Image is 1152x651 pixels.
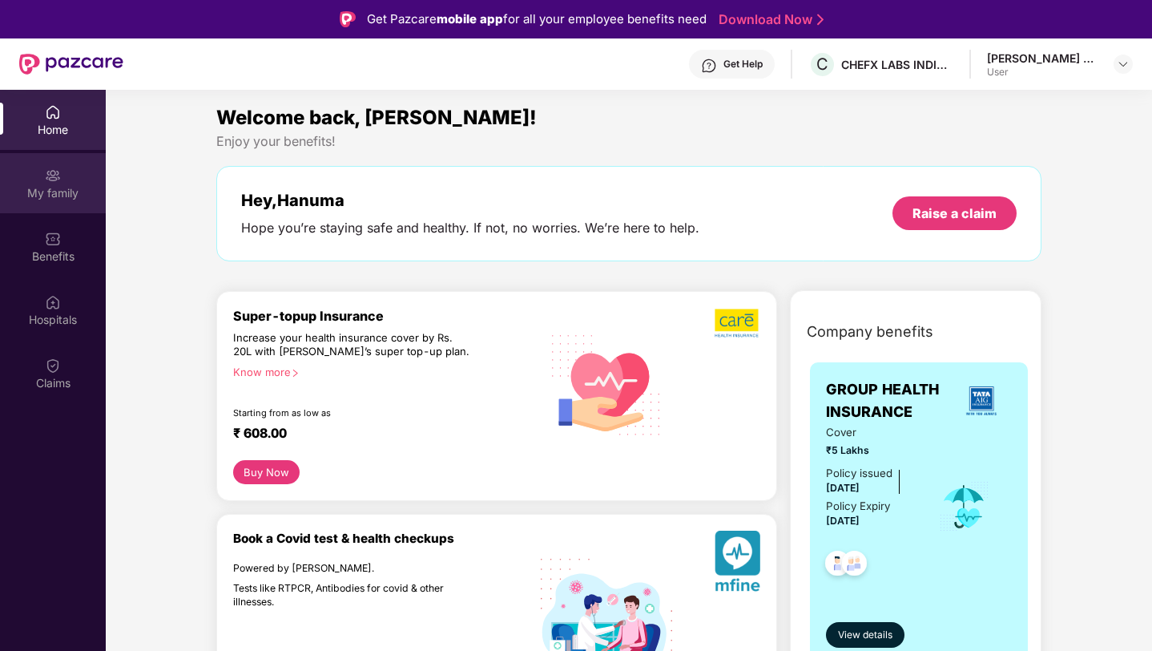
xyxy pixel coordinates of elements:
span: right [291,369,300,378]
span: C [816,55,828,74]
span: [DATE] [826,515,860,527]
div: Book a Covid test & health checkups [233,531,541,546]
img: Stroke [817,11,824,28]
img: svg+xml;base64,PHN2ZyB4bWxucz0iaHR0cDovL3d3dy53My5vcmcvMjAwMC9zdmciIHhtbG5zOnhsaW5rPSJodHRwOi8vd3... [715,531,760,597]
img: svg+xml;base64,PHN2ZyBpZD0iSG9zcGl0YWxzIiB4bWxucz0iaHR0cDovL3d3dy53My5vcmcvMjAwMC9zdmciIHdpZHRoPS... [45,294,61,310]
span: [DATE] [826,482,860,494]
img: svg+xml;base64,PHN2ZyB4bWxucz0iaHR0cDovL3d3dy53My5vcmcvMjAwMC9zdmciIHdpZHRoPSI0OC45NDMiIGhlaWdodD... [818,546,857,585]
img: svg+xml;base64,PHN2ZyBpZD0iRHJvcGRvd24tMzJ4MzIiIHhtbG5zPSJodHRwOi8vd3d3LnczLm9yZy8yMDAwL3N2ZyIgd2... [1117,58,1130,71]
span: View details [838,628,892,643]
img: svg+xml;base64,PHN2ZyB4bWxucz0iaHR0cDovL3d3dy53My5vcmcvMjAwMC9zdmciIHdpZHRoPSI0OC45NDMiIGhlaWdodD... [835,546,874,585]
div: Starting from as low as [233,407,473,418]
div: [PERSON_NAME] Sai [PERSON_NAME] Tangallapalli [987,51,1099,66]
div: ₹ 608.00 [233,425,525,444]
div: Powered by [PERSON_NAME]. [233,562,472,575]
span: Company benefits [807,321,933,343]
div: Get Pazcare for all your employee benefits need [367,10,707,29]
div: Know more [233,366,531,377]
div: Hope you’re staying safe and healthy. If not, no worries. We’re here to help. [241,220,699,237]
strong: mobile app [437,11,503,26]
img: New Pazcare Logo [19,54,123,75]
div: User [987,66,1099,79]
div: Tests like RTPCR, Antibodies for covid & other illnesses. [233,582,472,609]
span: Cover [826,424,916,441]
div: Raise a claim [912,204,997,222]
img: b5dec4f62d2307b9de63beb79f102df3.png [715,308,760,338]
div: Policy issued [826,465,892,482]
img: svg+xml;base64,PHN2ZyB3aWR0aD0iMjAiIGhlaWdodD0iMjAiIHZpZXdCb3g9IjAgMCAyMCAyMCIgZmlsbD0ibm9uZSIgeG... [45,168,61,184]
img: Logo [340,11,356,27]
span: Welcome back, [PERSON_NAME]! [216,106,537,129]
div: Policy Expiry [826,498,890,515]
a: Download Now [719,11,819,28]
span: GROUP HEALTH INSURANCE [826,378,950,424]
img: svg+xml;base64,PHN2ZyBpZD0iSG9tZSIgeG1sbnM9Imh0dHA6Ly93d3cudzMub3JnLzIwMDAvc3ZnIiB3aWR0aD0iMjAiIG... [45,104,61,120]
div: Enjoy your benefits! [216,133,1042,150]
div: Super-topup Insurance [233,308,541,324]
img: svg+xml;base64,PHN2ZyBpZD0iQmVuZWZpdHMiIHhtbG5zPSJodHRwOi8vd3d3LnczLm9yZy8yMDAwL3N2ZyIgd2lkdGg9Ij... [45,231,61,247]
button: View details [826,622,904,648]
div: Hey, Hanuma [241,191,699,210]
img: svg+xml;base64,PHN2ZyBpZD0iSGVscC0zMngzMiIgeG1sbnM9Imh0dHA6Ly93d3cudzMub3JnLzIwMDAvc3ZnIiB3aWR0aD... [701,58,717,74]
img: icon [938,480,990,533]
img: svg+xml;base64,PHN2ZyB4bWxucz0iaHR0cDovL3d3dy53My5vcmcvMjAwMC9zdmciIHhtbG5zOnhsaW5rPSJodHRwOi8vd3... [541,317,673,451]
div: CHEFX LABS INDIA PRIVATE LIMITED [841,57,953,72]
span: ₹5 Lakhs [826,443,916,458]
div: Get Help [723,58,763,71]
img: svg+xml;base64,PHN2ZyBpZD0iQ2xhaW0iIHhtbG5zPSJodHRwOi8vd3d3LnczLm9yZy8yMDAwL3N2ZyIgd2lkdGg9IjIwIi... [45,358,61,374]
button: Buy Now [233,460,300,484]
img: insurerLogo [960,379,1003,423]
div: Increase your health insurance cover by Rs. 20L with [PERSON_NAME]’s super top-up plan. [233,331,472,359]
